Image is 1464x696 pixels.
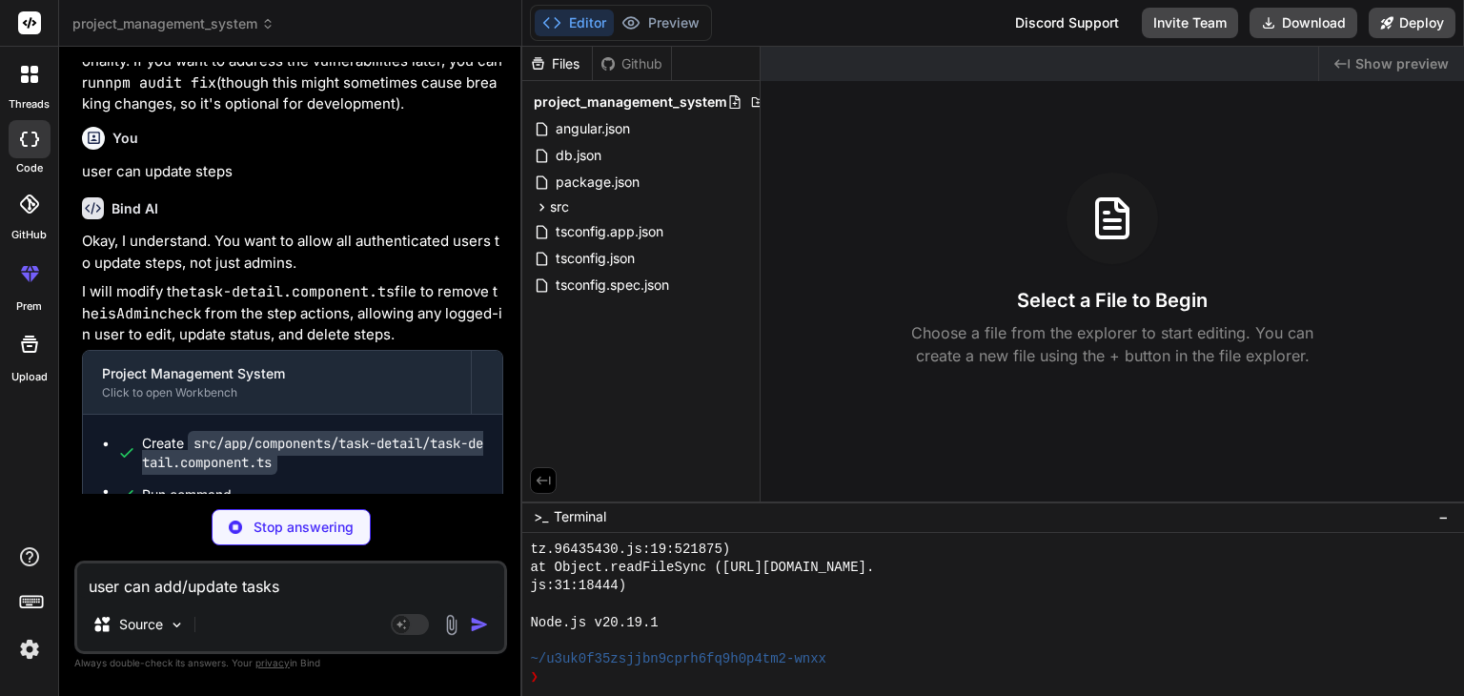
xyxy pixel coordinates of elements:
div: Files [522,54,592,73]
p: user can update steps [82,161,503,183]
code: src/app/components/task-detail/task-detail.component.ts [142,431,483,475]
span: db.json [554,144,603,167]
code: npm audit fix [105,73,216,92]
div: Github [593,54,671,73]
span: tsconfig.spec.json [554,274,671,297]
button: Project Management SystemClick to open Workbench [83,351,471,414]
span: src [550,197,569,216]
span: package.json [554,171,641,194]
button: Download [1250,8,1357,38]
img: settings [13,633,46,665]
button: Preview [614,10,707,36]
span: at Object.readFileSync ([URL][DOMAIN_NAME]. [530,559,874,577]
code: task-detail.component.ts [189,282,395,301]
p: Okay, I understand. You want to allow all authenticated users to update steps, not just admins. [82,231,503,274]
code: isAdmin [99,304,159,323]
img: attachment [440,614,462,636]
span: tsconfig.json [554,247,637,270]
span: ❯ [530,668,539,686]
p: The deprecation warnings are normal and don't impact functionality. If you want to address the vu... [82,30,503,115]
span: ~/u3uk0f35zsjjbn9cprh6fq9h0p4tm2-wnxx [530,650,826,668]
button: Invite Team [1142,8,1238,38]
button: Editor [535,10,614,36]
span: project_management_system [72,14,274,33]
span: angular.json [554,117,632,140]
span: js:31:18444) [530,577,626,595]
span: >_ [534,507,548,526]
label: GitHub [11,227,47,243]
div: Project Management System [102,364,452,383]
span: Terminal [554,507,606,526]
span: Show preview [1355,54,1449,73]
img: icon [470,615,489,634]
div: Create [142,434,483,472]
button: Deploy [1369,8,1455,38]
span: Run command [142,485,483,504]
h3: Select a File to Begin [1017,287,1208,314]
div: Click to open Workbench [102,385,452,400]
span: project_management_system [534,92,727,112]
label: Upload [11,369,48,385]
img: Pick Models [169,617,185,633]
h6: Bind AI [112,199,158,218]
label: code [16,160,43,176]
h6: You [112,129,138,148]
span: tz.96435430.js:19:521875) [530,541,730,559]
label: threads [9,96,50,113]
p: I will modify the file to remove the check from the step actions, allowing any logged-in user to ... [82,281,503,346]
p: Stop answering [254,518,354,537]
label: prem [16,298,42,315]
span: privacy [255,657,290,668]
button: − [1434,502,1453,532]
p: Always double-check its answers. Your in Bind [74,654,507,672]
p: Choose a file from the explorer to start editing. You can create a new file using the + button in... [899,321,1326,367]
span: Node.js v20.19.1 [530,614,658,632]
span: tsconfig.app.json [554,220,665,243]
div: Discord Support [1004,8,1130,38]
span: − [1438,507,1449,526]
p: Source [119,615,163,634]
